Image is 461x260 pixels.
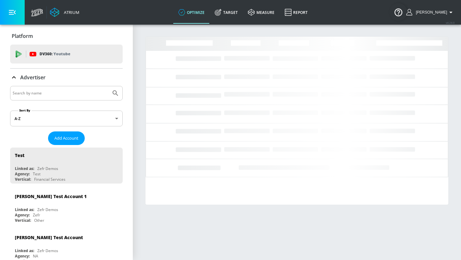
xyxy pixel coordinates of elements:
div: A-Z [10,111,123,126]
div: Zefr Demos [37,166,58,171]
div: Linked as: [15,166,34,171]
div: Zefr Demos [37,207,58,212]
div: TestLinked as:Zefr DemosAgency:TestVertical:Financial Services [10,148,123,184]
div: Linked as: [15,248,34,253]
div: Test [33,171,40,177]
label: Sort By [18,108,32,112]
div: Vertical: [15,218,31,223]
span: v 4.24.0 [446,21,455,24]
div: Linked as: [15,207,34,212]
button: Open Resource Center [390,3,407,21]
div: Advertiser [10,69,123,86]
input: Search by name [13,89,108,97]
div: Financial Services [34,177,65,182]
div: [PERSON_NAME] Test Account 1Linked as:Zefr DemosAgency:ZefrVertical:Other [10,189,123,225]
div: DV360: Youtube [10,45,123,63]
div: Platform [10,27,123,45]
div: NA [33,253,38,259]
p: DV360: [40,51,70,57]
p: Platform [12,33,33,39]
a: Report [280,1,313,24]
a: measure [243,1,280,24]
button: Add Account [48,131,85,145]
div: [PERSON_NAME] Test Account 1 [15,193,87,199]
p: Youtube [53,51,70,57]
span: Add Account [54,135,78,142]
button: [PERSON_NAME] [406,9,455,16]
div: Agency: [15,171,30,177]
div: Zefr [33,212,40,218]
div: [PERSON_NAME] Test Account [15,234,83,240]
div: Other [34,218,44,223]
div: Atrium [61,9,79,15]
div: Agency: [15,212,30,218]
a: Atrium [50,8,79,17]
a: Target [210,1,243,24]
div: Vertical: [15,177,31,182]
span: login as: ana.valente@zefr.com [413,10,447,15]
div: Agency: [15,253,30,259]
div: Test [15,152,24,158]
p: Advertiser [20,74,46,81]
div: Zefr Demos [37,248,58,253]
a: optimize [173,1,210,24]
